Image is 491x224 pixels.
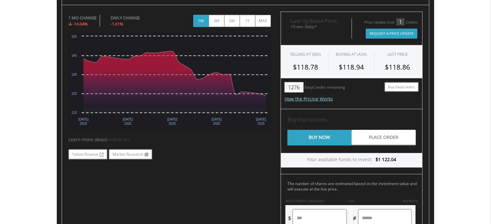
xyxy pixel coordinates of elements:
button: Request A Price Update [366,29,417,39]
div: 1 MO CHANGE [68,15,96,21]
span: Airbnb Inc [107,136,130,142]
a: Yahoo Finance [68,149,107,160]
text: [DATE] 2025 [167,118,177,125]
div: EasyCredits remaining [305,85,346,91]
button: 3M [209,15,225,27]
h4: Buy Instructions [287,116,416,123]
a: How the Pricing Works [285,96,333,102]
label: INVESTMENT AMOUNT [286,199,324,204]
span: $118.86 [385,63,410,72]
svg: Interactive chart [68,33,271,130]
button: MAX [255,15,271,27]
div: Price Update Cost: [365,20,395,25]
div: 1276 [285,82,303,93]
span: BUYING AT (ASK) [336,52,367,57]
div: 1 [396,18,405,25]
a: Buy EasyCredits [385,82,419,92]
button: 6M [224,15,240,27]
div: Your available funds to invest: [281,153,422,168]
div: Credits [406,20,417,25]
text: [DATE] 2025 [78,118,89,125]
text: [DATE] 2025 [256,118,266,125]
text: 110 [71,111,77,114]
div: DAILY CHANGE [111,15,161,21]
label: #SHARES [403,199,418,204]
div: LAST PRICE [387,52,408,57]
text: 130 [71,73,77,76]
text: 140 [71,54,77,57]
span: $118.78 [293,63,318,72]
button: 1M [193,15,209,27]
text: [DATE] 2025 [123,118,133,125]
text: 120 [71,92,77,95]
button: 1Y [240,15,256,27]
text: [DATE] 2025 [212,118,222,125]
a: Buy Now [287,130,352,146]
span: $1 122.04 [376,156,396,162]
a: Market Research [109,149,152,160]
div: Learn more about [68,136,271,143]
span: -1.61% [111,21,123,27]
text: 150 [71,35,77,38]
label: -OR- [348,199,356,204]
span: -14.04% [73,21,88,27]
span: Last Updated Price: [286,18,347,24]
a: Place Order [352,130,416,146]
span: $118.94 [339,63,364,72]
div: SELLING AT (BID) [290,52,321,57]
span: 15-min. Delay* [286,24,347,30]
div: Chart. Highcharts interactive chart. [68,33,271,130]
div: The number of shares are estimated based on the investment value and will execute at the live price. [287,181,420,192]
